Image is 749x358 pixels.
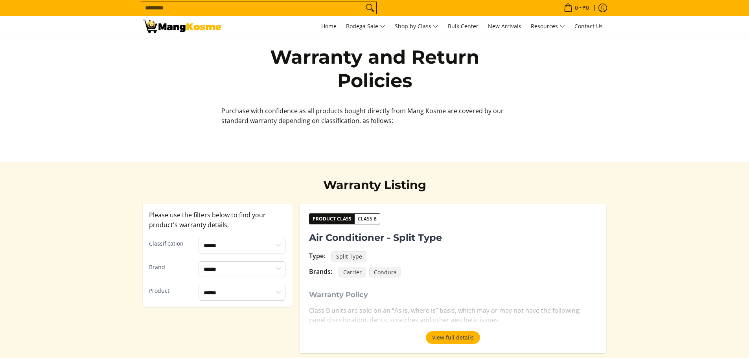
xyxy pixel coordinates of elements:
[261,45,489,92] h1: Warranty and Return Policies
[317,16,340,37] a: Home
[229,16,607,37] nav: Main Menu
[342,16,389,37] a: Bodega Sale
[426,331,480,344] button: View full details
[364,2,376,14] button: Search
[444,16,482,37] a: Bulk Center
[261,178,489,193] h2: Warranty Listing
[149,263,193,272] label: Brand
[561,4,591,12] span: •
[331,251,366,262] span: Split Type
[143,20,221,33] img: Warranty and Return Policies l Mang Kosme
[581,5,590,11] span: ₱0
[309,267,332,277] div: Brands:
[309,251,325,261] div: Type:
[391,16,442,37] a: Shop by Class
[321,22,337,30] span: Home
[339,267,366,278] span: Carrier
[484,16,525,37] a: New Arrivals
[369,267,401,278] span: Condura
[395,22,438,31] span: Shop by Class
[570,16,607,37] a: Contact Us
[448,22,478,30] span: Bulk Center
[309,231,442,245] span: Air Conditioner - Split Type
[527,16,569,37] a: Resources
[355,215,380,223] span: Class B
[309,306,597,333] p: Class B units are sold on an “As is, where is” basis, which may or may not have the following: pa...
[149,286,193,296] label: Product
[531,22,565,31] span: Resources
[149,210,286,230] p: Please use the filters below to find your product's warranty details.
[149,239,193,249] label: Classification
[574,22,603,30] span: Contact Us
[488,22,521,30] span: New Arrivals
[221,106,504,125] span: Purchase with confidence as all products bought directly from Mang Kosme are covered by our stand...
[346,22,385,31] span: Bodega Sale
[309,214,355,224] span: Product Class
[574,5,579,11] span: 0
[309,290,597,299] h3: Warranty Policy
